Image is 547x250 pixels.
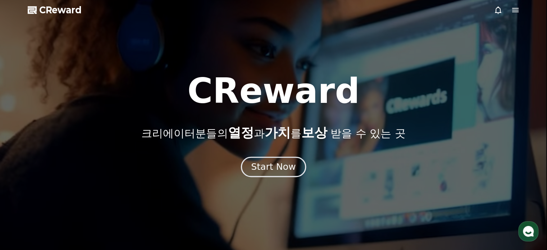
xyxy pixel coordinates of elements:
h1: CReward [187,74,360,108]
span: 가치 [264,125,290,140]
span: 대화 [66,201,74,207]
a: 대화 [47,190,93,208]
span: 홈 [23,201,27,207]
span: 보상 [301,125,327,140]
a: CReward [28,4,82,16]
button: Start Now [241,156,306,177]
span: 열정 [228,125,254,140]
p: 크리에이터분들의 과 를 받을 수 있는 곳 [141,126,405,140]
a: Start Now [242,164,305,171]
a: 홈 [2,190,47,208]
span: 설정 [111,201,120,207]
span: CReward [39,4,82,16]
div: Start Now [251,161,296,173]
a: 설정 [93,190,138,208]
